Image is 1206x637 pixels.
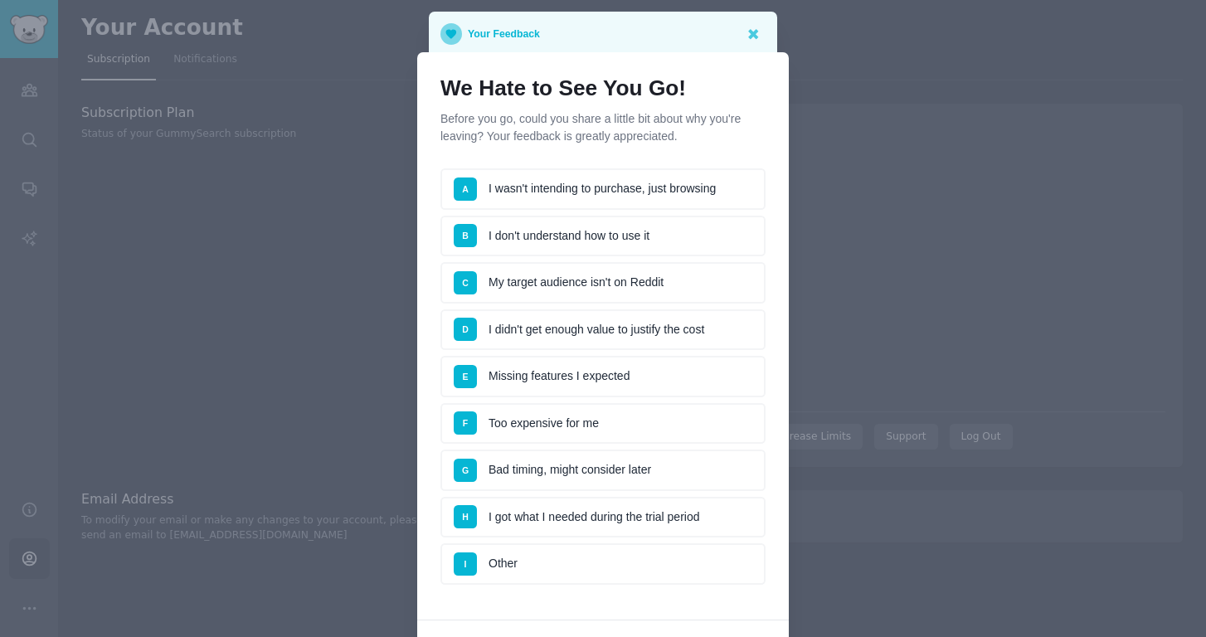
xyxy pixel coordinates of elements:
[463,418,468,428] span: F
[462,278,469,288] span: C
[462,324,469,334] span: D
[464,559,467,569] span: I
[462,465,469,475] span: G
[462,372,468,382] span: E
[440,75,766,102] h1: We Hate to See You Go!
[462,512,469,522] span: H
[468,23,540,45] p: Your Feedback
[440,110,766,145] p: Before you go, could you share a little bit about why you're leaving? Your feedback is greatly ap...
[462,184,469,194] span: A
[462,231,469,241] span: B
